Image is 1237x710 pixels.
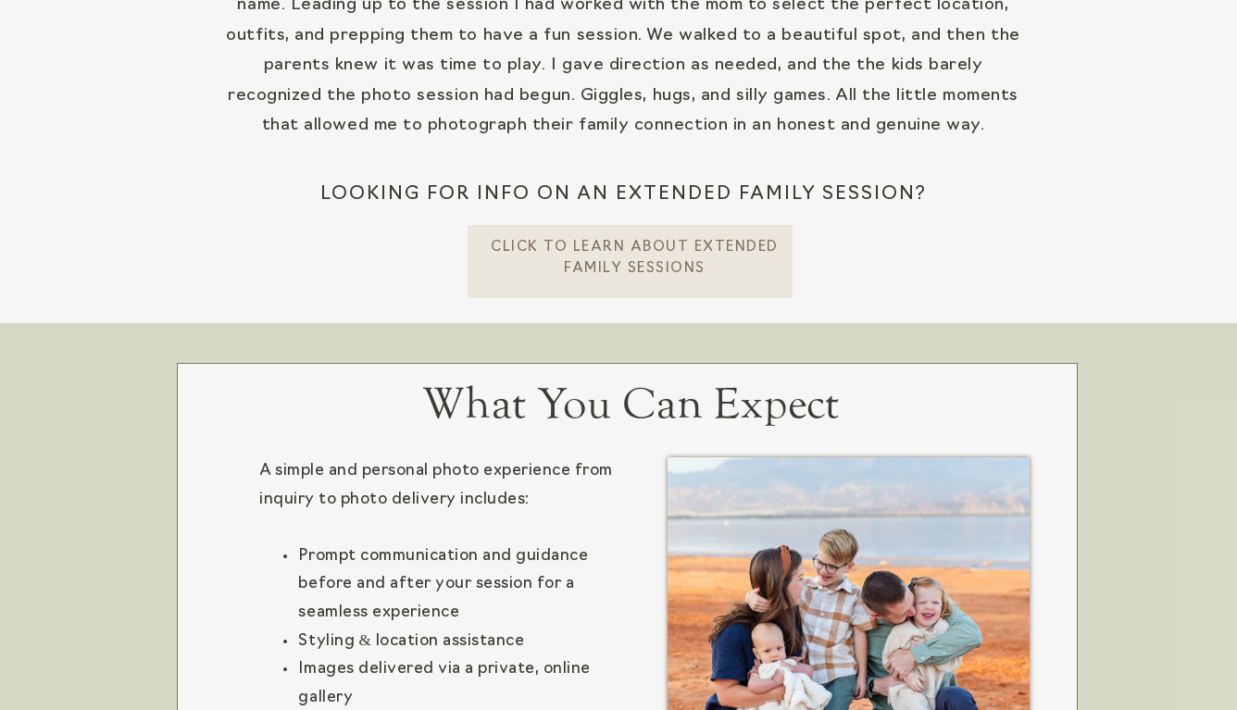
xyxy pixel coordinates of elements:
li: Styling & location assistance [297,628,627,656]
a: CLick To learn about extended Family Sessions [490,238,780,276]
div: A simple and personal photo experience from inquiry to photo delivery includes: [259,457,627,514]
li: Prompt communication and guidance before and after your session for a seamless experience [297,542,627,628]
h2: What You Can Expect [380,380,881,431]
h2: Looking for info on an extended family session? [119,181,1128,234]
